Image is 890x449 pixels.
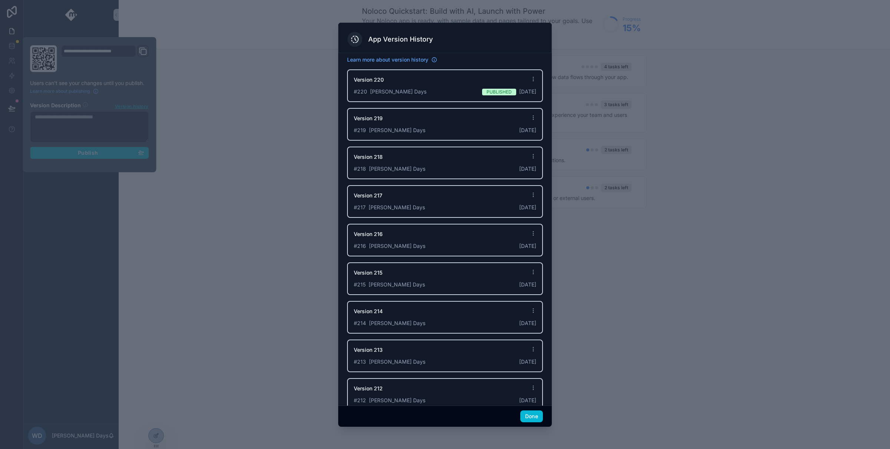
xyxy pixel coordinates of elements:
[519,127,536,134] span: [DATE]
[519,242,536,250] span: [DATE]
[354,385,383,392] span: Version 212
[368,35,433,44] h3: App Version History
[370,88,426,95] span: [PERSON_NAME] Days
[369,127,425,133] span: [PERSON_NAME] Days
[354,204,425,211] span: # 217
[354,242,425,250] span: # 216
[369,243,425,249] span: [PERSON_NAME] Days
[354,153,383,161] span: Version 218
[347,56,428,63] span: Learn more about version history
[354,76,384,83] span: Version 220
[354,88,426,95] span: # 220
[347,56,437,63] a: Learn more about version history
[354,281,425,288] span: # 215
[369,320,425,326] span: [PERSON_NAME] Days
[354,358,425,366] span: # 213
[369,204,425,210] span: [PERSON_NAME] Days
[354,397,425,404] span: # 212
[354,192,382,199] span: Version 217
[519,358,536,366] span: [DATE]
[369,165,425,172] span: [PERSON_NAME] Days
[519,397,536,404] span: [DATE]
[369,358,425,365] span: [PERSON_NAME] Days
[519,281,536,288] span: [DATE]
[354,346,383,354] span: Version 213
[520,410,543,422] button: Done
[354,308,383,315] span: Version 214
[519,88,536,95] span: [DATE]
[354,165,425,173] span: # 218
[519,165,536,173] span: [DATE]
[369,397,425,403] span: [PERSON_NAME] Days
[354,230,383,238] span: Version 216
[354,127,425,134] span: # 219
[369,281,425,288] span: [PERSON_NAME] Days
[487,89,512,95] span: Published
[519,204,536,211] span: [DATE]
[354,319,425,327] span: # 214
[354,115,383,122] span: Version 219
[519,319,536,327] span: [DATE]
[354,269,382,276] span: Version 215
